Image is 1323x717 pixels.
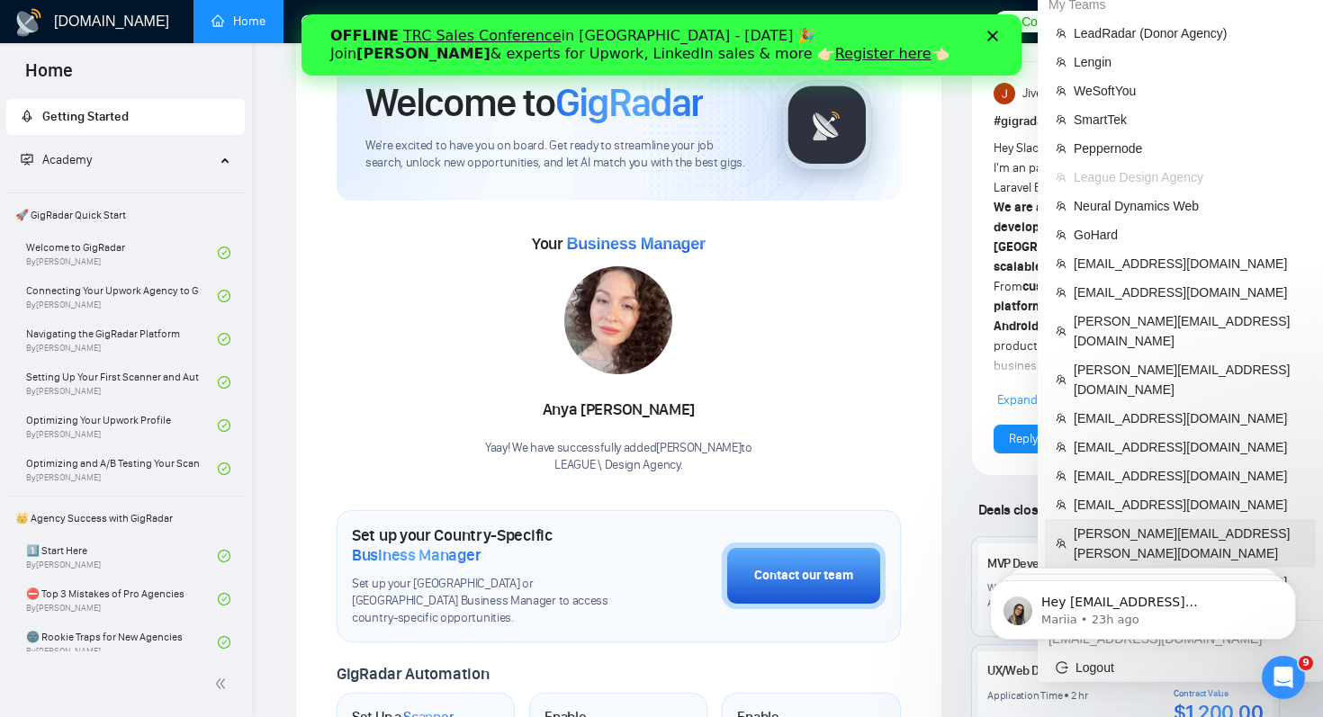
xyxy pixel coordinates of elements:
[42,109,129,124] span: Getting Started
[722,542,886,609] button: Contact our team
[26,449,218,488] a: Optimizing and A/B Testing Your Scanner for Better ResultsBy[PERSON_NAME]
[1056,172,1066,183] span: team
[994,425,1053,453] button: Reply
[1174,688,1264,699] div: Contract Value
[1009,429,1038,449] a: Reply
[214,675,232,693] span: double-left
[218,333,230,345] span: check-circle
[1056,143,1066,154] span: team
[534,31,630,48] a: Register here
[1074,196,1305,216] span: Neural Dynamics Web
[352,576,632,627] span: Set up your [GEOGRAPHIC_DATA] or [GEOGRAPHIC_DATA] Business Manager to access country-specific op...
[686,16,704,27] div: Close
[21,153,33,166] span: fund-projection-screen
[8,197,243,233] span: 🚀 GigRadar Quick Start
[485,440,752,474] div: Yaay! We have successfully added [PERSON_NAME] to
[782,80,872,170] img: gigradar-logo.png
[8,500,243,536] span: 👑 Agency Success with GigRadar
[301,14,1021,76] iframe: Intercom live chat banner
[6,99,245,135] li: Getting Started
[485,457,752,474] p: LEAGUE \ Design Agency .
[26,579,218,619] a: ⛔ Top 3 Mistakes of Pro AgenciesBy[PERSON_NAME]
[78,52,305,299] span: Hey [EMAIL_ADDRESS][DOMAIN_NAME], Looks like your Upwork agency vymir42 ran out of connects. We r...
[1262,656,1305,699] iframe: Intercom live chat
[26,363,218,402] a: Setting Up Your First Scanner and Auto-BidderBy[PERSON_NAME]
[352,545,481,565] span: Business Manager
[1074,360,1305,399] span: [PERSON_NAME][EMAIL_ADDRESS][DOMAIN_NAME]
[419,13,486,29] a: searchScanner
[1056,85,1066,96] span: team
[218,462,230,475] span: check-circle
[963,542,1323,668] iframe: Intercom notifications message
[1021,12,1075,31] span: Connects:
[564,266,672,374] img: 1686747276417-27.jpg
[994,83,1015,104] img: Jivesh Nanda
[485,395,752,426] div: Anya [PERSON_NAME]
[14,8,43,37] img: logo
[42,152,92,167] span: Academy
[987,688,1062,703] div: Application Time
[1056,499,1066,510] span: team
[1074,254,1305,273] span: [EMAIL_ADDRESS][DOMAIN_NAME]
[971,494,1215,525] span: Deals closed by similar GigRadar users
[218,593,230,605] span: check-circle
[1074,110,1305,130] span: SmartTek
[26,406,218,445] a: Optimizing Your Upwork ProfileBy[PERSON_NAME]
[1074,225,1305,245] span: GoHard
[1074,139,1305,158] span: Peppernode
[555,78,703,127] span: GigRadar
[26,623,218,662] a: 🌚 Rookie Traps for New AgenciesBy[PERSON_NAME]
[218,419,230,432] span: check-circle
[1056,258,1066,269] span: team
[1056,538,1066,549] span: team
[994,112,1257,131] h1: # gigradar-hub
[218,550,230,562] span: check-circle
[1056,471,1066,481] span: team
[1056,57,1066,67] span: team
[1074,23,1305,43] span: LeadRadar (Donor Agency)
[994,139,1205,614] div: Hey Slackies.. Jivesh N I'm an part of Business that deal with Laravel Based Web-App Development,...
[1074,495,1305,515] span: [EMAIL_ADDRESS][DOMAIN_NAME]
[218,290,230,302] span: check-circle
[26,233,218,273] a: Welcome to GigRadarBy[PERSON_NAME]
[987,663,1249,678] a: UX/Web Designer Needed for New Website Design
[997,392,1038,408] span: Expand
[1056,287,1066,298] span: team
[1056,442,1066,453] span: team
[1074,466,1305,486] span: [EMAIL_ADDRESS][DOMAIN_NAME]
[566,235,705,253] span: Business Manager
[337,664,489,684] span: GigRadar Automation
[1074,282,1305,302] span: [EMAIL_ADDRESS][DOMAIN_NAME]
[352,525,632,565] h1: Set up your Country-Specific
[1074,408,1305,428] span: [EMAIL_ADDRESS][DOMAIN_NAME]
[1074,311,1305,351] span: [PERSON_NAME][EMAIL_ADDRESS][DOMAIN_NAME]
[1056,326,1066,336] span: team
[1056,201,1066,211] span: team
[211,13,265,29] a: homeHome
[1074,524,1305,563] span: [PERSON_NAME][EMAIL_ADDRESS][PERSON_NAME][DOMAIN_NAME]
[21,152,92,167] span: Academy
[21,110,33,122] span: rocket
[365,138,753,172] span: We're excited to have you on board. Get ready to streamline your job search, unlock new opportuni...
[11,58,87,95] span: Home
[994,200,1187,274] strong: We are a seasoned full-stack development team specializing in [GEOGRAPHIC_DATA], PHP, and scalabl...
[26,536,218,576] a: 1️⃣ Start HereBy[PERSON_NAME]
[1056,229,1066,240] span: team
[532,234,706,254] span: Your
[301,13,383,29] a: dashboardDashboard
[1074,52,1305,72] span: Lengin
[1299,656,1313,670] span: 9
[1056,114,1066,125] span: team
[218,636,230,649] span: check-circle
[1074,167,1305,187] span: League Design Agency
[1074,81,1305,101] span: WeSoftYou
[1056,28,1066,39] span: team
[365,78,703,127] h1: Welcome to
[26,276,218,316] a: Connecting Your Upwork Agency to GigRadarBy[PERSON_NAME]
